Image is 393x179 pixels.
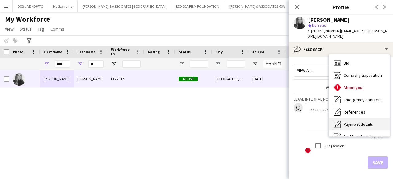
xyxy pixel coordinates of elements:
button: Open Filter Menu [252,61,258,67]
button: [PERSON_NAME] & ASSOCIATES KSA [224,0,290,12]
span: Active [179,77,198,81]
div: [GEOGRAPHIC_DATA] [212,70,249,87]
div: Nothing to show [294,84,388,90]
span: Status [179,50,191,54]
button: Open Filter Menu [179,61,184,67]
input: Joined Filter Input [263,60,282,68]
label: Flag as alert [324,144,344,148]
app-action-btn: Advanced filters [25,37,33,44]
span: Workforce ID [111,47,133,56]
div: [PERSON_NAME] [74,70,107,87]
button: Open Filter Menu [44,61,49,67]
div: EE27912 [107,70,144,87]
div: References [329,106,390,118]
div: [PERSON_NAME] [40,70,74,87]
button: No Standing [48,0,78,12]
div: Company application [329,69,390,81]
button: RED SEA FILM FOUNDATION [171,0,224,12]
span: Photo [13,50,23,54]
button: Open Filter Menu [77,61,83,67]
div: [PERSON_NAME] [308,17,349,23]
h3: Leave internal note [294,96,388,102]
button: [PERSON_NAME] & ASSOCIATES [GEOGRAPHIC_DATA] [78,0,171,12]
input: Workforce ID Filter Input [122,60,141,68]
span: View [5,26,14,32]
a: Tag [35,25,47,33]
span: Last Name [77,50,95,54]
input: Status Filter Input [190,60,208,68]
span: My Workforce [5,15,50,24]
span: Emergency contacts [344,97,382,103]
div: Feedback [289,42,393,57]
span: References [344,109,365,115]
input: Last Name Filter Input [88,60,104,68]
div: Bio [329,57,390,69]
span: Not rated [312,23,327,28]
span: ! [305,148,311,153]
a: View [2,25,16,33]
a: Status [17,25,34,33]
span: Comms [50,26,64,32]
input: First Name Filter Input [55,60,70,68]
div: Additional info [329,130,390,143]
span: Joined [252,50,264,54]
a: Comms [48,25,67,33]
span: | [EMAIL_ADDRESS][PERSON_NAME][DOMAIN_NAME] [308,28,387,39]
input: City Filter Input [227,60,245,68]
span: Status [20,26,32,32]
div: About you [329,81,390,94]
span: First Name [44,50,62,54]
div: Payment details [329,118,390,130]
span: Additional info [344,134,370,139]
span: View all [297,68,313,73]
span: t. [PHONE_NUMBER] [308,28,340,33]
span: Bio [344,60,349,66]
img: Mollie Priestley [13,73,25,86]
div: [DATE] [249,70,286,87]
button: DXB LIVE / DWTC [13,0,48,12]
span: Payment details [344,121,373,127]
h3: Profile [289,3,393,11]
span: Tag [38,26,44,32]
span: Rating [148,50,160,54]
button: Open Filter Menu [216,61,221,67]
span: About you [344,85,362,90]
div: Emergency contacts [329,94,390,106]
button: Open Filter Menu [111,61,117,67]
span: Company application [344,73,382,78]
span: City [216,50,223,54]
